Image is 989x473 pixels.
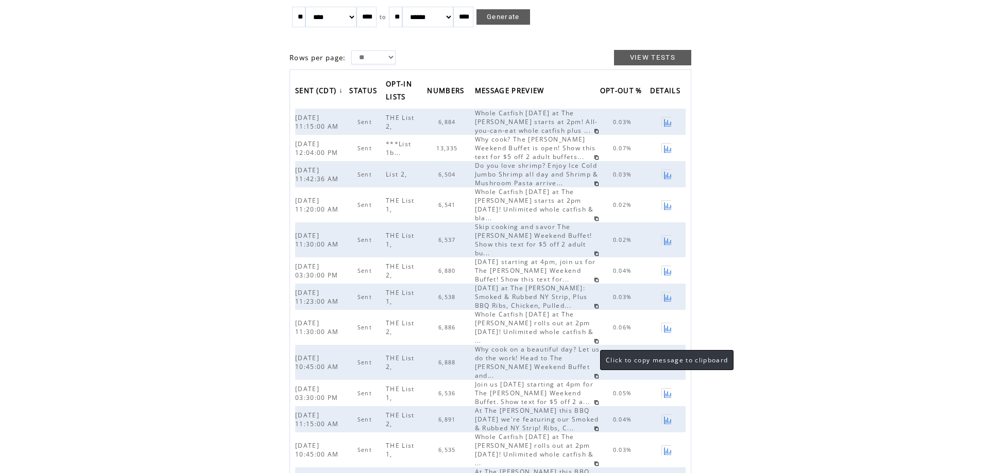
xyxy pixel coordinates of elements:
[613,267,635,274] span: 0.04%
[357,359,374,366] span: Sent
[475,135,596,161] span: Why cook? The [PERSON_NAME] Weekend Buffet is open! Show this text for $5 off 2 adult buffets...
[386,354,415,371] span: THE List 2,
[475,257,596,284] span: [DATE] starting at 4pm, join us for The [PERSON_NAME] Weekend Buffet! Show this text for...
[295,319,342,336] span: [DATE] 11:30:00 AM
[438,324,458,331] span: 6,886
[295,411,342,428] span: [DATE] 11:15:00 AM
[475,380,593,406] span: Join us [DATE] starting at 4pm for The [PERSON_NAME] Weekend Buffet. Show text for $5 off 2 a...
[438,293,458,301] span: 6,538
[295,83,339,100] span: SENT (CDT)
[380,13,386,21] span: to
[613,236,635,243] span: 0.02%
[295,196,342,214] span: [DATE] 11:20:00 AM
[427,83,469,100] a: NUMBERS
[475,284,588,310] span: [DATE] at The [PERSON_NAME]: Smoked & Rubbed NY Strip, Plus BBQ Ribs, Chicken, Pulled...
[436,145,460,152] span: 13,335
[438,416,458,423] span: 6,891
[650,83,683,100] span: DETAILS
[386,319,415,336] span: THE List 2,
[357,236,374,243] span: Sent
[438,236,458,243] span: 6,537
[295,262,341,279] span: [DATE] 03:30:00 PM
[295,441,342,459] span: [DATE] 10:45:00 AM
[438,201,458,208] span: 6,541
[349,83,382,100] a: STATUS
[295,288,342,306] span: [DATE] 11:23:00 AM
[475,187,594,222] span: Whole Catfish [DATE] at The [PERSON_NAME] starts at 2pm [DATE]! Unlimited whole catfish & bla...
[475,406,599,432] span: At The [PERSON_NAME] this BBQ [DATE] we're featuring our Smoked & Rubbed NY Strip! Ribs, C...
[386,411,415,428] span: THE List 2,
[475,161,599,187] span: Do you love shrimp? Enjoy Ice Cold Jumbo Shrimp all day and Shrimp & Mushroom Pasta arrive...
[349,83,380,100] span: STATUS
[613,416,635,423] span: 0.04%
[613,390,635,397] span: 0.05%
[289,53,346,62] span: Rows per page:
[427,83,467,100] span: NUMBERS
[357,118,374,126] span: Sent
[386,113,415,131] span: THE List 2,
[613,171,635,178] span: 0.03%
[475,109,598,135] span: Whole Catfish [DATE] at The [PERSON_NAME] starts at 2pm! All-you-can-eat whole catfish plus ...
[386,288,415,306] span: THE List 1,
[438,171,458,178] span: 6,504
[475,222,592,257] span: Skip cooking and savor The [PERSON_NAME] Weekend Buffet! Show this text for $5 off 2 adult bu...
[606,356,728,364] span: Click to copy message to clipboard
[295,113,342,131] span: [DATE] 11:15:00 AM
[357,293,374,301] span: Sent
[386,262,415,279] span: THE List 2,
[357,171,374,178] span: Sent
[613,324,635,331] span: 0.06%
[476,9,530,25] a: Generate
[386,77,412,107] span: OPT-IN LISTS
[438,359,458,366] span: 6,888
[386,231,415,249] span: THE List 1,
[357,267,374,274] span: Sent
[357,390,374,397] span: Sent
[613,446,635,453] span: 0.03%
[613,118,635,126] span: 0.03%
[357,201,374,208] span: Sent
[614,50,691,65] a: VIEW TESTS
[357,416,374,423] span: Sent
[475,310,594,345] span: Whole Catfish [DATE] at The [PERSON_NAME] rolls out at 2pm [DATE]! Unlimited whole catfish & ...
[438,267,458,274] span: 6,880
[475,432,594,467] span: Whole Catfish [DATE] at The [PERSON_NAME] rolls out at 2pm [DATE]! Unlimited whole catfish & ...
[438,390,458,397] span: 6,536
[357,145,374,152] span: Sent
[475,345,600,380] span: Why cook on a beautiful day? Let us do the work! Head to The [PERSON_NAME] Weekend Buffet and...
[386,441,415,459] span: THE List 1,
[475,83,550,100] a: MESSAGE PREVIEW
[386,196,415,214] span: THE List 1,
[475,83,547,100] span: MESSAGE PREVIEW
[438,446,458,453] span: 6,535
[386,384,415,402] span: THE List 1,
[295,354,342,371] span: [DATE] 10:45:00 AM
[613,293,635,301] span: 0.03%
[386,170,410,179] span: List 2,
[600,83,647,100] a: OPT-OUT %
[357,446,374,453] span: Sent
[295,231,342,249] span: [DATE] 11:30:00 AM
[357,324,374,331] span: Sent
[600,83,645,100] span: OPT-OUT %
[295,384,341,402] span: [DATE] 03:30:00 PM
[613,201,635,208] span: 0.02%
[613,145,635,152] span: 0.07%
[295,139,341,157] span: [DATE] 12:04:00 PM
[295,166,342,183] span: [DATE] 11:42:36 AM
[295,83,346,100] a: SENT (CDT)↓
[438,118,458,126] span: 6,884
